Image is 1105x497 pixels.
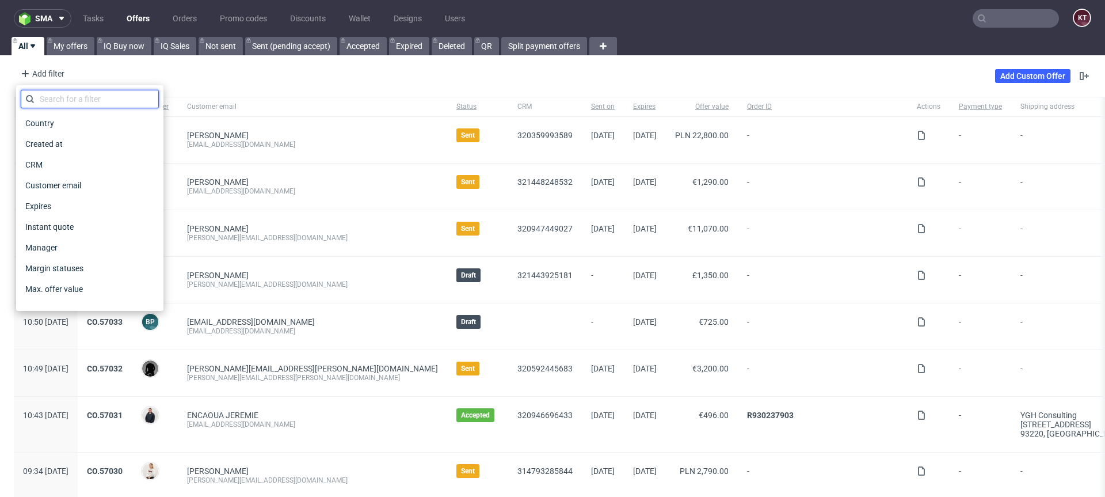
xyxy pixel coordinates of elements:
a: Expired [389,37,429,55]
span: Offer ID [21,302,58,318]
a: Users [438,9,472,28]
span: [DATE] [633,271,657,280]
a: 314793285844 [517,466,573,476]
a: CO.57030 [87,466,123,476]
span: PLN 2,790.00 [680,466,729,476]
img: Dawid Urbanowicz [142,361,158,377]
span: [DATE] [633,411,657,420]
span: Sent [461,466,475,476]
span: [DATE] [633,177,657,187]
a: CO.57031 [87,411,123,420]
img: Adrian Margula [142,407,158,423]
span: sma [35,14,52,22]
div: [PERSON_NAME][EMAIL_ADDRESS][PERSON_NAME][DOMAIN_NAME] [187,373,438,382]
a: Designs [387,9,429,28]
span: 10:50 [DATE] [23,317,68,327]
span: - [747,224,898,242]
span: Sent [461,224,475,233]
a: QR [474,37,499,55]
span: Customer email [187,102,438,112]
span: PLN 22,800.00 [675,131,729,140]
span: Draft [461,317,476,327]
a: Wallet [342,9,378,28]
span: Max. offer value [21,281,87,297]
span: 09:34 [DATE] [23,466,68,476]
span: - [959,224,1002,242]
span: [DATE] [633,131,657,140]
span: €3,200.00 [692,364,729,373]
a: Orders [166,9,204,28]
span: [DATE] [591,364,615,373]
a: IQ Sales [154,37,196,55]
span: Country [21,115,59,131]
span: [EMAIL_ADDRESS][DOMAIN_NAME] [187,317,315,327]
span: Offer value [675,102,729,112]
span: - [747,131,898,149]
span: Accepted [461,411,490,420]
figcaption: BP [142,314,158,330]
div: [EMAIL_ADDRESS][DOMAIN_NAME] [187,187,438,196]
a: Offers [120,9,157,28]
span: [PERSON_NAME][EMAIL_ADDRESS][PERSON_NAME][DOMAIN_NAME] [187,364,438,373]
div: [PERSON_NAME][EMAIL_ADDRESS][DOMAIN_NAME] [187,476,438,485]
span: Draft [461,271,476,280]
span: €725.00 [699,317,729,327]
a: [PERSON_NAME] [187,271,249,280]
div: [EMAIL_ADDRESS][DOMAIN_NAME] [187,420,438,429]
a: R930237903 [747,411,794,420]
span: Actions [917,102,940,112]
span: CRM [517,102,573,112]
span: - [959,364,1002,382]
span: [DATE] [633,466,657,476]
span: Expires [633,102,657,112]
figcaption: KT [1074,10,1090,26]
span: [DATE] [591,411,615,420]
a: [PERSON_NAME] [187,466,249,476]
span: - [591,317,615,336]
span: - [959,177,1002,196]
span: [DATE] [591,131,615,140]
span: - [747,271,898,289]
a: Sent (pending accept) [245,37,337,55]
a: [PERSON_NAME] [187,224,249,233]
span: - [591,271,615,289]
span: Expires [21,198,56,214]
span: Customer email [21,177,86,194]
a: IQ Buy now [97,37,151,55]
a: Tasks [76,9,110,28]
a: Not sent [199,37,243,55]
a: All [12,37,44,55]
span: Sent [461,131,475,140]
span: [DATE] [591,466,615,476]
a: Accepted [340,37,387,55]
a: 321443925181 [517,271,573,280]
span: £1,350.00 [692,271,729,280]
img: logo [19,12,35,25]
a: [PERSON_NAME] [187,131,249,140]
span: - [747,466,898,485]
a: CO.57033 [87,317,123,327]
span: [DATE] [633,224,657,233]
a: Deleted [432,37,472,55]
span: - [747,317,898,336]
span: Payment type [959,102,1002,112]
span: - [959,271,1002,289]
span: [DATE] [633,364,657,373]
a: 321448248532 [517,177,573,187]
span: Sent [461,364,475,373]
a: My offers [47,37,94,55]
a: Discounts [283,9,333,28]
span: €1,290.00 [692,177,729,187]
div: [EMAIL_ADDRESS][DOMAIN_NAME] [187,140,438,149]
a: 320359993589 [517,131,573,140]
span: CRM [21,157,47,173]
input: Search for a filter [21,90,159,108]
span: Status [456,102,499,112]
a: 320947449027 [517,224,573,233]
span: - [959,317,1002,336]
span: Created at [21,136,67,152]
span: Margin statuses [21,260,88,276]
span: Sent [461,177,475,187]
span: Instant quote [21,219,78,235]
a: [PERSON_NAME] [187,177,249,187]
